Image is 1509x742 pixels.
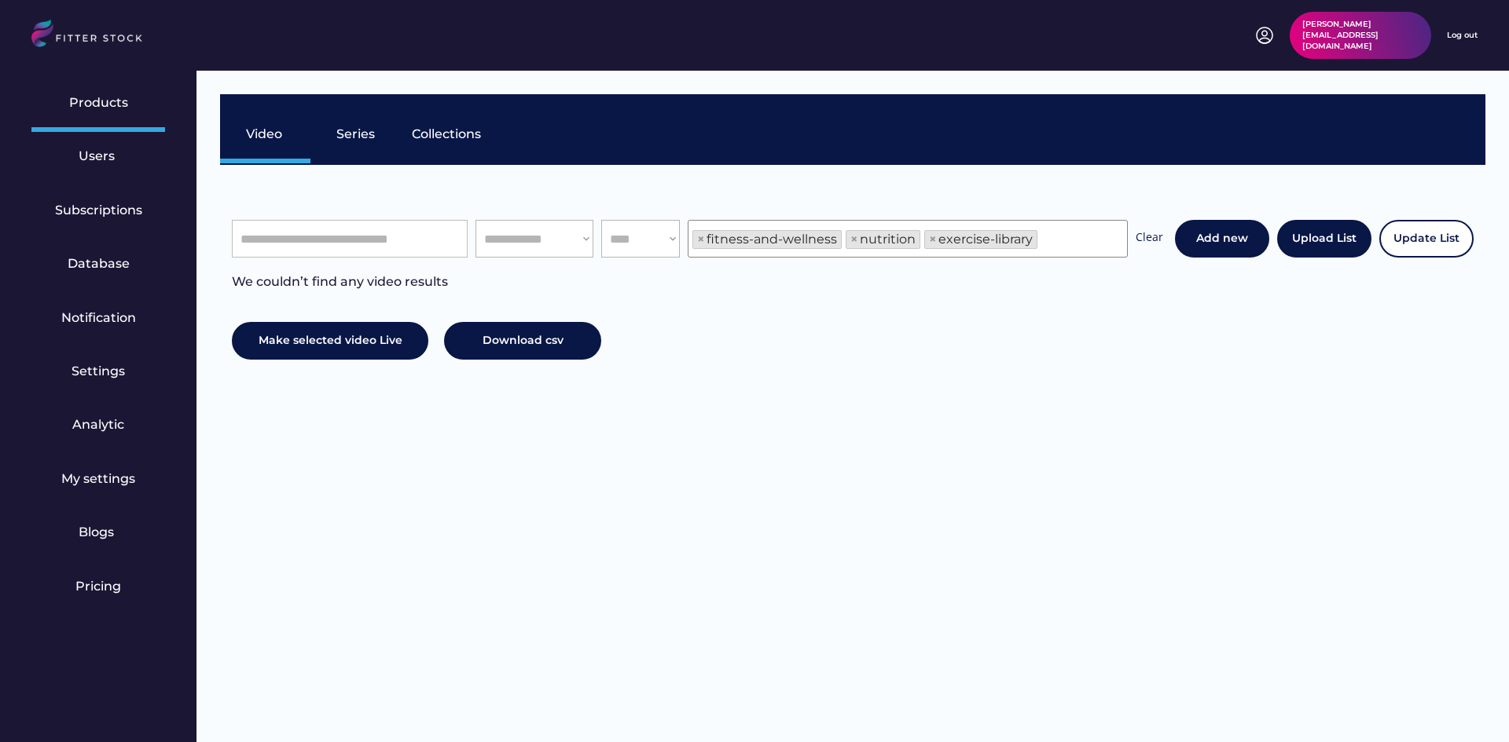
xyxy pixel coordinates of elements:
[1379,220,1474,258] button: Update List
[924,230,1037,249] li: exercise-library
[1302,19,1419,52] div: [PERSON_NAME][EMAIL_ADDRESS][DOMAIN_NAME]
[846,230,920,249] li: nutrition
[1255,26,1274,45] img: profile-circle.svg
[61,470,135,488] div: My settings
[79,148,118,165] div: Users
[444,322,601,360] button: Download csv
[1175,220,1269,258] button: Add new
[232,273,448,306] div: We couldn’t find any video results
[412,126,481,143] div: Collections
[232,322,428,360] button: Make selected video Live
[72,363,125,380] div: Settings
[75,578,121,595] div: Pricing
[79,524,118,541] div: Blogs
[1447,30,1478,41] div: Log out
[1136,229,1163,249] div: Clear
[1277,220,1371,258] button: Upload List
[69,94,128,111] div: Products
[850,233,858,246] span: ×
[55,202,142,219] div: Subscriptions
[697,233,705,246] span: ×
[246,126,285,143] div: Video
[336,126,376,143] div: Series
[61,309,136,327] div: Notification
[72,416,124,433] div: Analytic
[68,255,130,272] div: Database
[31,20,156,52] img: LOGO.svg
[692,230,842,249] li: fitness-and-wellness
[929,233,937,246] span: ×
